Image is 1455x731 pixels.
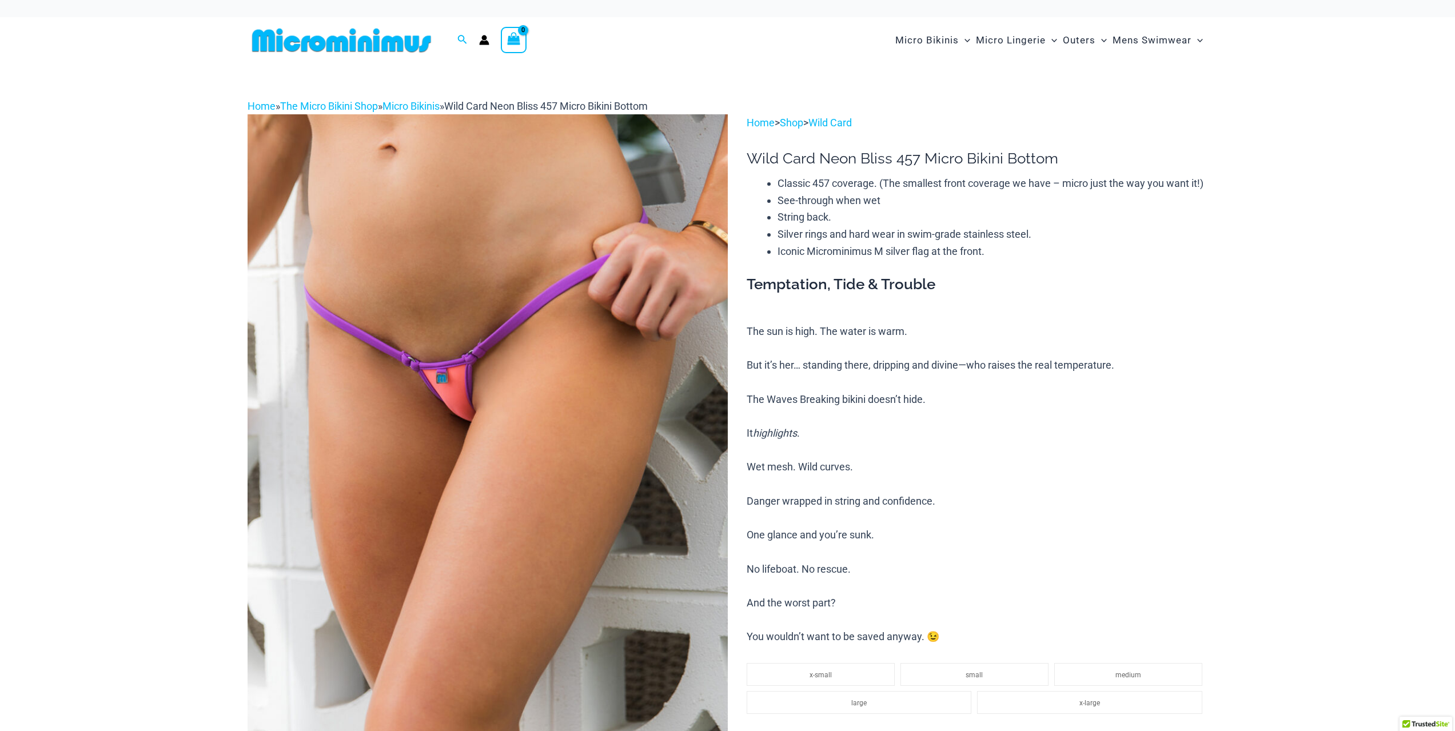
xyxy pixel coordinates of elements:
[747,150,1207,167] h1: Wild Card Neon Bliss 457 Micro Bikini Bottom
[479,35,489,45] a: Account icon link
[747,275,1207,294] h3: Temptation, Tide & Trouble
[851,699,867,707] span: large
[778,243,1207,260] li: Iconic Microminimus M silver flag at the front.
[810,671,832,679] span: x-small
[1063,26,1095,55] span: Outers
[1095,26,1107,55] span: Menu Toggle
[747,323,1207,645] p: The sun is high. The water is warm. But it’s her… standing there, dripping and divine—who raises ...
[1115,671,1141,679] span: medium
[501,27,527,53] a: View Shopping Cart, empty
[1060,23,1110,58] a: OutersMenu ToggleMenu Toggle
[248,100,276,112] a: Home
[753,427,797,439] i: highlights
[900,663,1049,686] li: small
[891,21,1208,59] nav: Site Navigation
[778,175,1207,192] li: Classic 457 coverage. (The smallest front coverage we have – micro just the way you want it!)
[1079,699,1100,707] span: x-large
[973,23,1060,58] a: Micro LingerieMenu ToggleMenu Toggle
[1113,26,1191,55] span: Mens Swimwear
[976,26,1046,55] span: Micro Lingerie
[959,26,970,55] span: Menu Toggle
[778,192,1207,209] li: See-through when wet
[778,226,1207,243] li: Silver rings and hard wear in swim-grade stainless steel.
[457,33,468,47] a: Search icon link
[1046,26,1057,55] span: Menu Toggle
[747,691,971,714] li: large
[280,100,378,112] a: The Micro Bikini Shop
[895,26,959,55] span: Micro Bikinis
[248,100,648,112] span: » » »
[808,117,852,129] a: Wild Card
[1110,23,1206,58] a: Mens SwimwearMenu ToggleMenu Toggle
[747,114,1207,131] p: > >
[966,671,983,679] span: small
[444,100,648,112] span: Wild Card Neon Bliss 457 Micro Bikini Bottom
[780,117,803,129] a: Shop
[892,23,973,58] a: Micro BikinisMenu ToggleMenu Toggle
[382,100,440,112] a: Micro Bikinis
[1054,663,1202,686] li: medium
[248,27,436,53] img: MM SHOP LOGO FLAT
[977,691,1202,714] li: x-large
[1191,26,1203,55] span: Menu Toggle
[747,663,895,686] li: x-small
[778,209,1207,226] li: String back.
[747,117,775,129] a: Home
